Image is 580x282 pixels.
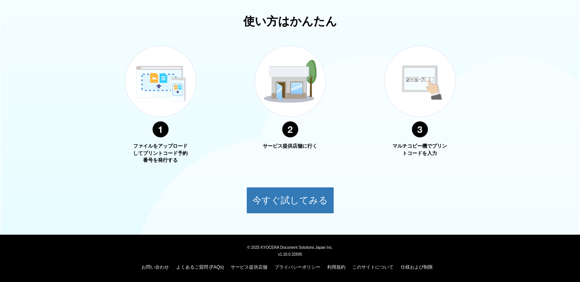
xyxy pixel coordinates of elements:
[352,264,394,270] a: このサイトについて
[327,264,345,270] a: 利用規約
[132,143,189,164] p: ファイルをアップロードしてプリントコード予約番号を発行する
[176,264,224,270] a: よくあるご質問 (FAQs)
[391,143,448,157] p: マルチコピー機でプリントコードを入力
[231,264,267,270] a: サービス提供店舗
[141,264,169,270] a: お問い合わせ
[262,143,319,150] p: サービス提供店舗に行く
[247,245,333,250] span: © 2025 KYOCERA Document Solutions Japan Inc.
[246,187,334,214] button: 今すぐ試してみる
[401,264,433,270] a: 仕様および制限
[278,252,302,256] span: v1.18.0.32895
[275,264,320,270] a: プライバシーポリシー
